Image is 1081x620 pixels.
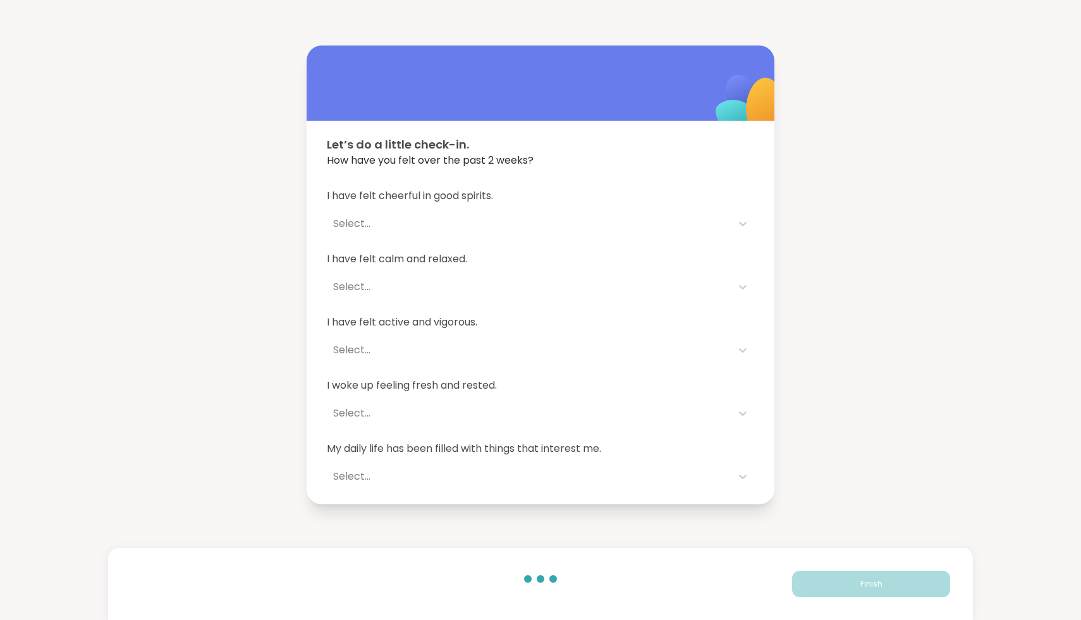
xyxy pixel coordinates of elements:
[686,42,812,167] img: ShareWell Logomark
[327,252,754,267] span: I have felt calm and relaxed.
[327,378,754,393] span: I woke up feeling fresh and rested.
[792,571,950,597] button: Finish
[327,441,754,456] span: My daily life has been filled with things that interest me.
[333,216,725,231] div: Select...
[333,343,725,358] div: Select...
[327,136,754,153] span: Let’s do a little check-in.
[333,469,725,484] div: Select...
[327,315,754,330] span: I have felt active and vigorous.
[333,279,725,295] div: Select...
[327,188,754,204] span: I have felt cheerful in good spirits.
[327,153,754,168] span: How have you felt over the past 2 weeks?
[333,406,725,421] div: Select...
[860,578,883,590] span: Finish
